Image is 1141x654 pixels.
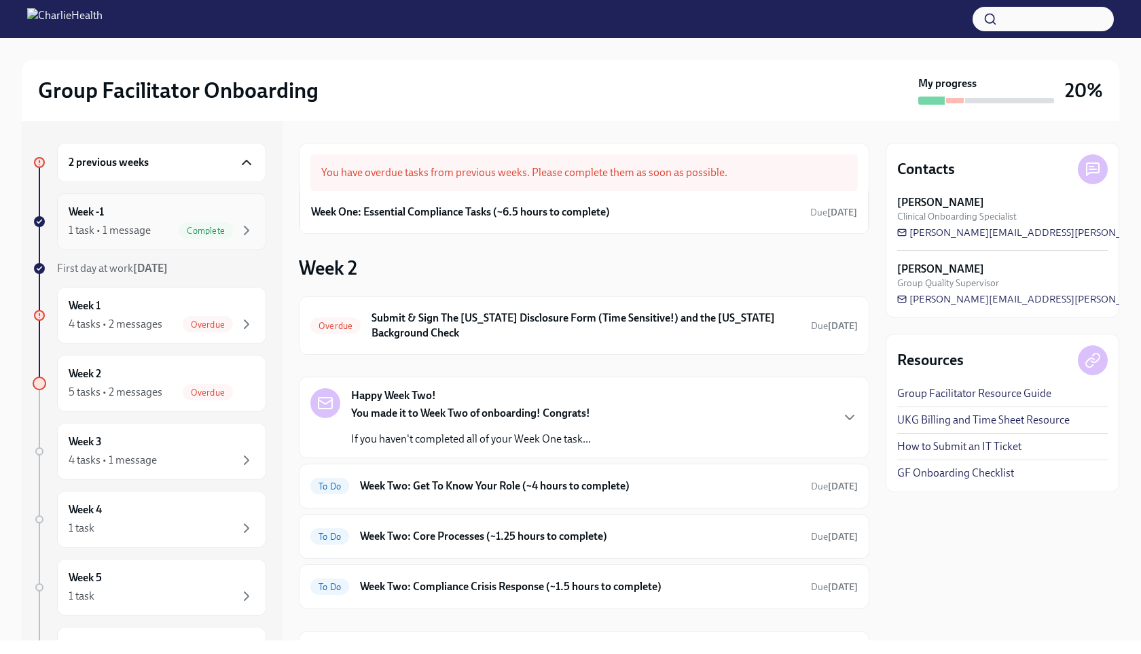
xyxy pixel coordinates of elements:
span: Due [811,581,858,593]
div: 4 tasks • 1 message [69,453,157,468]
strong: Happy Week Two! [351,388,436,403]
h6: Week Two: Core Processes (~1.25 hours to complete) [360,529,800,544]
a: Week -11 task • 1 messageComplete [33,193,266,250]
a: To DoWeek Two: Get To Know Your Role (~4 hours to complete)Due[DATE] [310,475,858,497]
a: Week 41 task [33,491,266,548]
h6: Week 1 [69,298,101,313]
a: Week 51 task [33,559,266,616]
h2: Group Facilitator Onboarding [38,77,319,104]
div: 1 task • 1 message [69,223,151,238]
h6: Week 5 [69,570,102,585]
span: Clinical Onboarding Specialist [897,210,1017,223]
strong: [DATE] [828,581,858,593]
h4: Contacts [897,159,955,179]
h6: Week 3 [69,434,102,449]
span: September 22nd, 2025 09:00 [810,206,857,219]
span: September 24th, 2025 09:00 [811,320,858,332]
span: First day at work [57,262,168,275]
span: Overdue [310,321,361,331]
span: Due [810,207,857,218]
h6: Week Two: Compliance Crisis Response (~1.5 hours to complete) [360,579,800,594]
span: Group Quality Supervisor [897,277,999,290]
a: To DoWeek Two: Core Processes (~1.25 hours to complete)Due[DATE] [310,526,858,547]
a: OverdueSubmit & Sign The [US_STATE] Disclosure Form (Time Sensitive!) and the [US_STATE] Backgrou... [310,308,858,343]
span: Due [811,320,858,332]
strong: [DATE] [828,481,858,492]
h6: Week 2 [69,366,101,381]
strong: You made it to Week Two of onboarding! Congrats! [351,407,590,419]
a: To DoWeek Two: Compliance Crisis Response (~1.5 hours to complete)Due[DATE] [310,576,858,598]
div: 1 task [69,589,94,604]
a: How to Submit an IT Ticket [897,439,1021,454]
div: 2 previous weeks [57,143,266,182]
span: Overdue [183,388,233,398]
p: If you haven't completed all of your Week One task... [351,432,591,447]
span: Complete [179,226,233,236]
h6: Week 4 [69,502,102,517]
div: 4 tasks • 2 messages [69,317,162,332]
strong: [PERSON_NAME] [897,195,984,210]
span: September 29th, 2025 09:00 [811,480,858,493]
a: Week 14 tasks • 2 messagesOverdue [33,287,266,344]
span: To Do [310,532,349,542]
a: Week 25 tasks • 2 messagesOverdue [33,355,266,412]
a: First day at work[DATE] [33,261,266,276]
strong: [DATE] [828,320,858,332]
a: Group Facilitator Resource Guide [897,386,1051,401]
h6: Submit & Sign The [US_STATE] Disclosure Form (Time Sensitive!) and the [US_STATE] Background Check [372,311,800,341]
strong: [DATE] [828,531,858,543]
img: CharlieHealth [27,8,103,30]
strong: [DATE] [133,262,168,275]
span: September 29th, 2025 09:00 [811,581,858,593]
span: To Do [310,481,349,492]
h6: 2 previous weeks [69,155,149,170]
span: Overdue [183,320,233,330]
div: 1 task [69,521,94,536]
span: Due [811,531,858,543]
span: To Do [310,582,349,592]
h3: Week 2 [299,256,357,280]
a: Week One: Essential Compliance Tasks (~6.5 hours to complete)Due[DATE] [311,202,857,222]
h6: Week Two: Get To Know Your Role (~4 hours to complete) [360,479,800,494]
strong: [DATE] [827,207,857,218]
strong: [PERSON_NAME] [897,262,984,277]
h6: Week -1 [69,205,104,220]
strong: My progress [918,76,977,91]
h6: Week 6 [69,638,102,653]
div: 5 tasks • 2 messages [69,385,162,400]
a: UKG Billing and Time Sheet Resource [897,413,1070,428]
a: Week 34 tasks • 1 message [33,423,266,480]
span: September 29th, 2025 09:00 [811,530,858,543]
span: Due [811,481,858,492]
h3: 20% [1065,78,1103,103]
h6: Week One: Essential Compliance Tasks (~6.5 hours to complete) [311,205,610,220]
h4: Resources [897,350,964,371]
div: You have overdue tasks from previous weeks. Please complete them as soon as possible. [310,154,858,191]
a: GF Onboarding Checklist [897,466,1014,481]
